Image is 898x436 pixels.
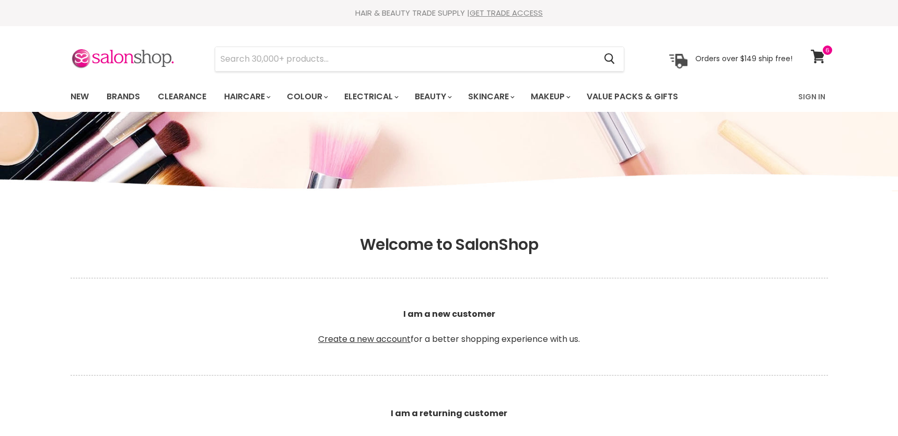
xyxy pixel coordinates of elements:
[579,86,686,108] a: Value Packs & Gifts
[215,47,596,71] input: Search
[318,333,411,345] a: Create a new account
[403,308,495,320] b: I am a new customer
[71,283,828,371] p: for a better shopping experience with us.
[523,86,577,108] a: Makeup
[215,47,624,72] form: Product
[336,86,405,108] a: Electrical
[216,86,277,108] a: Haircare
[150,86,214,108] a: Clearance
[596,47,624,71] button: Search
[57,8,841,18] div: HAIR & BEAUTY TRADE SUPPLY |
[470,7,543,18] a: GET TRADE ACCESS
[695,54,792,63] p: Orders over $149 ship free!
[63,82,739,112] ul: Main menu
[71,235,828,254] h1: Welcome to SalonShop
[99,86,148,108] a: Brands
[63,86,97,108] a: New
[57,82,841,112] nav: Main
[279,86,334,108] a: Colour
[460,86,521,108] a: Skincare
[792,86,832,108] a: Sign In
[391,407,507,419] b: I am a returning customer
[407,86,458,108] a: Beauty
